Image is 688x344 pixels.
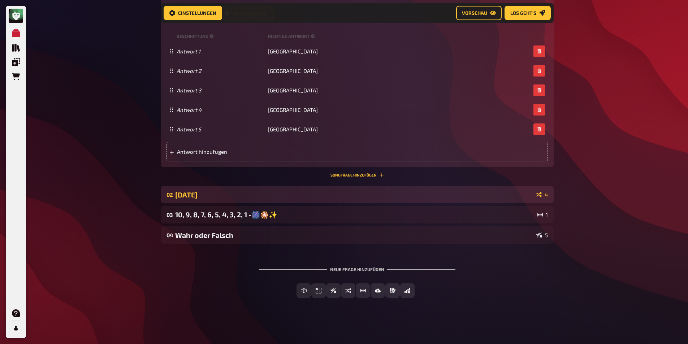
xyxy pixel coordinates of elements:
span: Vorschau [462,10,487,16]
span: Einstellungen [178,10,216,16]
div: Wahr oder Falsch [175,231,533,239]
span: [GEOGRAPHIC_DATA] [268,87,318,93]
div: 03 [166,212,172,218]
i: Antwort 5 [177,126,201,132]
button: Schätzfrage [356,283,370,298]
button: Los geht's [505,6,551,20]
button: Songfrage hinzufügen [330,173,384,177]
i: Antwort 4 [177,106,202,113]
span: [GEOGRAPHIC_DATA] [268,106,318,113]
div: 10, 9, 8, 7, 6, 5, 4, 3, 2, 1 -🎆🎇✨ [175,210,534,219]
button: Sortierfrage [341,283,355,298]
button: Wahr / Falsch [326,283,341,298]
button: Offline Frage [400,283,415,298]
span: [GEOGRAPHIC_DATA] [268,48,318,55]
span: Antwort hinzufügen [177,148,289,155]
button: Vorschau [456,6,502,20]
button: Einfachauswahl [311,283,326,298]
i: Antwort 1 [177,48,200,55]
div: 04 [166,232,172,238]
div: 5 [536,232,548,238]
span: [GEOGRAPHIC_DATA] [268,126,318,132]
div: 02 [166,191,172,198]
span: [GEOGRAPHIC_DATA] [268,68,318,74]
i: Antwort 2 [177,68,201,74]
button: Einstellungen [164,6,222,20]
i: Antwort 3 [177,87,201,93]
small: Richtige Antwort [268,33,316,39]
button: Prosa (Langtext) [385,283,400,298]
div: [DATE] [175,191,533,199]
div: 1 [537,212,548,218]
div: Neue Frage hinzufügen [259,255,455,278]
button: Bild-Antwort [371,283,385,298]
button: Freitext Eingabe [297,283,311,298]
div: 4 [536,192,548,197]
small: Beschriftung [177,33,265,39]
span: Los geht's [510,10,536,16]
